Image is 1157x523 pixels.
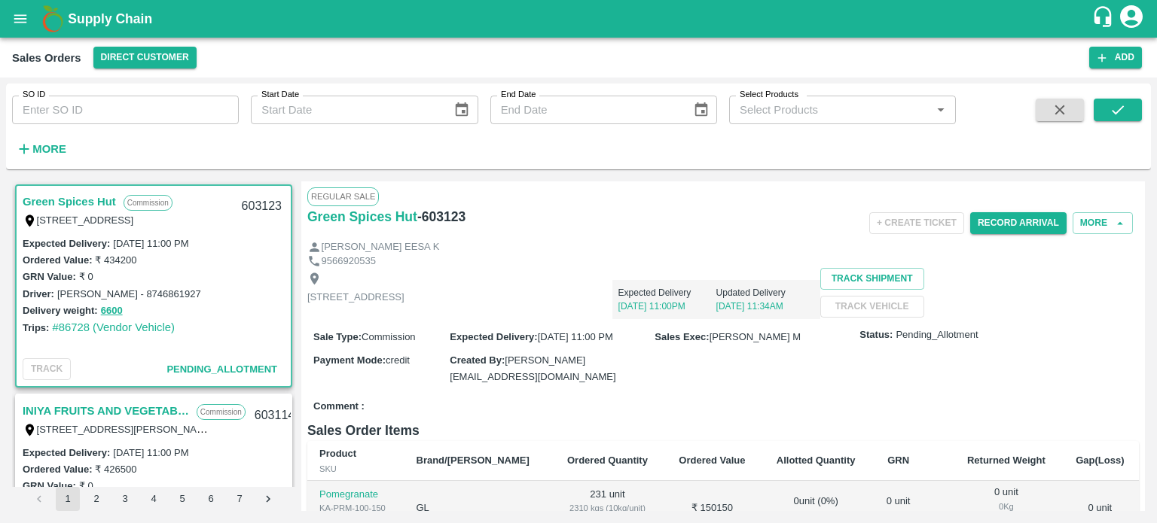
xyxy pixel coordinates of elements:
[734,100,927,120] input: Select Products
[101,303,123,320] button: 6600
[12,96,239,124] input: Enter SO ID
[23,254,92,266] label: Ordered Value:
[313,400,365,414] label: Comment :
[113,487,137,511] button: Go to page 3
[687,96,716,124] button: Choose date
[963,500,1049,513] div: 0 Kg
[23,322,49,333] label: Trips:
[23,401,189,421] a: INIYA FRUITS AND VEGETABLES
[93,47,197,68] button: Select DC
[113,447,188,458] label: [DATE] 11:00 PM
[417,455,530,466] b: Brand/[PERSON_NAME]
[25,487,282,511] nav: pagination navigation
[12,136,70,162] button: More
[84,487,108,511] button: Go to page 2
[23,464,92,475] label: Ordered Value:
[716,300,814,313] p: [DATE] 11:34AM
[931,100,951,120] button: Open
[57,288,201,300] label: [PERSON_NAME] - 8746861927
[142,487,166,511] button: Go to page 4
[450,354,505,366] label: Created By :
[251,96,441,124] input: Start Date
[710,331,801,342] span: [PERSON_NAME] M
[501,89,536,101] label: End Date
[307,290,404,305] p: [STREET_ADDRESS]
[227,487,252,511] button: Go to page 7
[970,212,1067,234] button: Record Arrival
[1118,3,1145,35] div: account of current user
[95,254,136,266] label: ₹ 434200
[307,206,417,227] a: Green Spices Hut
[23,480,76,491] label: GRN Value:
[319,488,392,502] p: Pomegranate
[820,268,924,290] button: Track Shipment
[319,501,392,515] div: KA-PRM-100-150
[199,487,223,511] button: Go to page 6
[450,331,537,342] label: Expected Delivery :
[3,2,38,36] button: open drawer
[319,448,356,459] b: Product
[68,8,1091,29] a: Supply Chain
[1089,47,1142,68] button: Add
[68,11,152,26] b: Supply Chain
[37,214,134,226] label: [STREET_ADDRESS]
[777,455,856,466] b: Allotted Quantity
[23,305,98,316] label: Delivery weight:
[538,331,613,342] span: [DATE] 11:00 PM
[417,206,466,227] h6: - 603123
[740,89,798,101] label: Select Products
[307,187,379,205] span: Regular Sale
[79,271,93,282] label: ₹ 0
[23,288,54,300] label: Driver:
[52,321,175,333] a: #86728 (Vendor Vehicle)
[450,354,615,382] span: [PERSON_NAME][EMAIL_ADDRESS][DOMAIN_NAME]
[23,89,45,101] label: SO ID
[313,331,362,342] label: Sale Type :
[23,238,110,249] label: Expected Delivery :
[170,487,194,511] button: Go to page 5
[124,195,172,211] p: Commission
[386,354,410,366] span: credit
[233,189,291,224] div: 603123
[679,455,745,466] b: Ordered Value
[655,331,709,342] label: Sales Exec :
[967,455,1046,466] b: Returned Weight
[1091,5,1118,32] div: customer-support
[322,254,376,269] p: 9566920535
[307,420,1139,441] h6: Sales Order Items
[1073,212,1133,234] button: More
[618,286,716,300] p: Expected Delivery
[773,508,859,521] div: 0 Kg
[618,300,716,313] p: [DATE] 11:00PM
[716,286,814,300] p: Updated Delivery
[23,447,110,458] label: Expected Delivery :
[256,487,280,511] button: Go to next page
[197,404,246,420] p: Commission
[859,328,893,342] label: Status:
[261,89,299,101] label: Start Date
[563,501,652,515] div: 2310 kgs (10kg/unit)
[23,192,116,211] a: Green Spices Hut
[1076,455,1124,466] b: Gap(Loss)
[56,487,80,511] button: page 1
[490,96,681,124] input: End Date
[32,143,66,155] strong: More
[322,240,440,254] p: [PERSON_NAME] EESA K
[362,331,416,342] span: Commission
[447,96,476,124] button: Choose date
[113,238,188,249] label: [DATE] 11:00 PM
[12,48,81,68] div: Sales Orders
[319,462,392,476] div: SKU
[79,480,93,491] label: ₹ 0
[166,363,277,375] span: Pending_Allotment
[887,455,909,466] b: GRN
[37,423,215,435] label: [STREET_ADDRESS][PERSON_NAME]
[313,354,386,366] label: Payment Mode :
[883,494,913,522] div: 0 unit
[23,271,76,282] label: GRN Value:
[773,494,859,522] div: 0 unit ( 0 %)
[896,328,978,342] span: Pending_Allotment
[246,398,304,433] div: 603114
[38,4,68,34] img: logo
